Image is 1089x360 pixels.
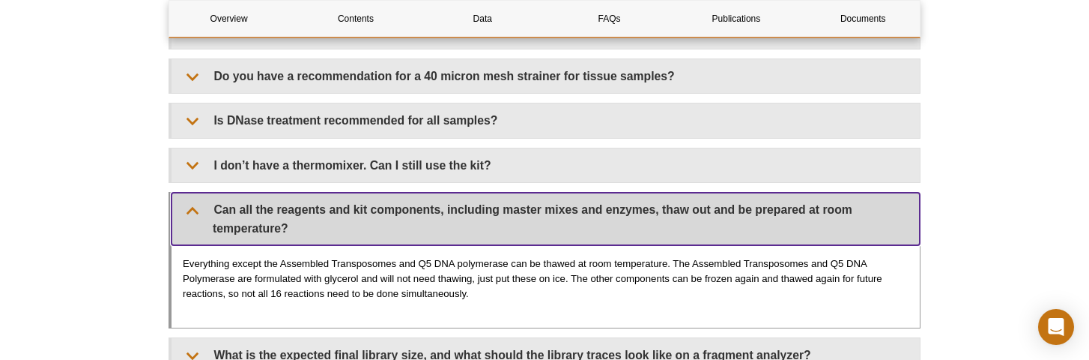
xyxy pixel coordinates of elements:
[172,193,920,245] summary: Can all the reagents and kit components, including master mixes and enzymes, thaw out and be prep...
[423,1,542,37] a: Data
[172,148,920,182] summary: I don’t have a thermomixer. Can I still use the kit?
[296,1,415,37] a: Contents
[169,1,288,37] a: Overview
[550,1,669,37] a: FAQs
[676,1,795,37] a: Publications
[1038,309,1074,345] div: Open Intercom Messenger
[172,59,920,93] summary: Do you have a recommendation for a 40 micron mesh strainer for tissue samples?
[172,103,920,137] summary: Is DNase treatment recommended for all samples?
[804,1,923,37] a: Documents
[183,256,908,301] p: Everything except the Assembled Transposomes and Q5 DNA polymerase can be thawed at room temperat...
